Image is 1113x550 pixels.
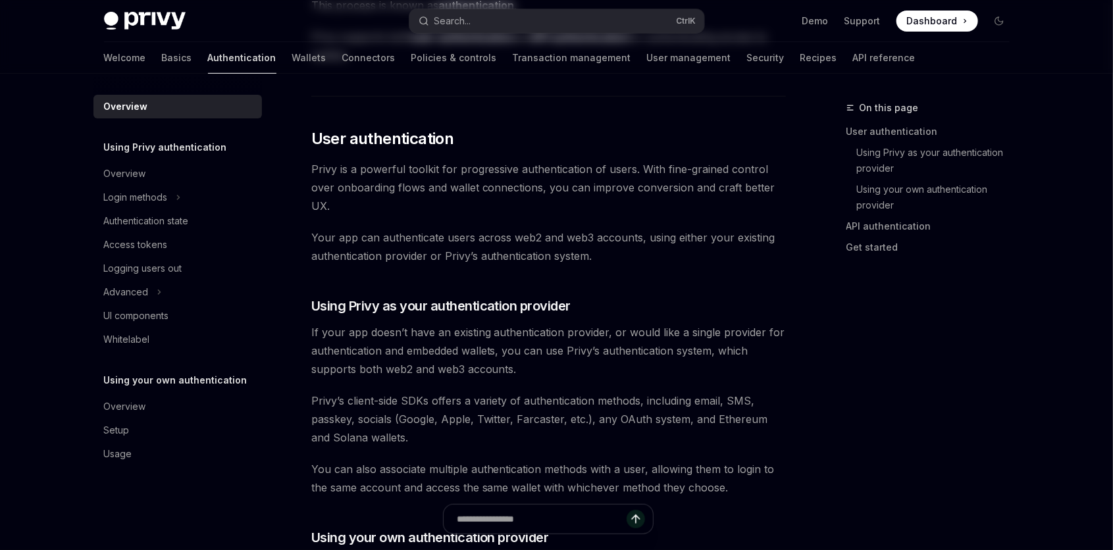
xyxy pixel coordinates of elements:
[907,14,958,28] span: Dashboard
[104,12,186,30] img: dark logo
[93,395,262,418] a: Overview
[104,422,130,438] div: Setup
[513,42,631,74] a: Transaction management
[311,297,571,315] span: Using Privy as your authentication provider
[292,42,326,74] a: Wallets
[311,228,786,265] span: Your app can authenticate users across web2 and web3 accounts, using either your existing authent...
[93,418,262,442] a: Setup
[627,510,645,528] button: Send message
[311,160,786,215] span: Privy is a powerful toolkit for progressive authentication of users. With fine-grained control ov...
[846,216,1020,237] a: API authentication
[846,121,1020,142] a: User authentication
[896,11,978,32] a: Dashboard
[162,42,192,74] a: Basics
[800,42,837,74] a: Recipes
[104,284,149,300] div: Advanced
[853,42,916,74] a: API reference
[844,14,881,28] a: Support
[857,142,1020,179] a: Using Privy as your authentication provider
[857,179,1020,216] a: Using your own authentication provider
[104,446,132,462] div: Usage
[104,332,150,347] div: Whitelabel
[846,237,1020,258] a: Get started
[93,328,262,351] a: Whitelabel
[104,166,146,182] div: Overview
[802,14,829,28] a: Demo
[104,189,168,205] div: Login methods
[104,42,146,74] a: Welcome
[104,261,182,276] div: Logging users out
[93,233,262,257] a: Access tokens
[104,308,169,324] div: UI components
[311,323,786,378] span: If your app doesn’t have an existing authentication provider, or would like a single provider for...
[104,139,227,155] h5: Using Privy authentication
[93,209,262,233] a: Authentication state
[104,399,146,414] div: Overview
[311,460,786,497] span: You can also associate multiple authentication methods with a user, allowing them to login to the...
[104,372,247,388] h5: Using your own authentication
[104,237,168,253] div: Access tokens
[93,304,262,328] a: UI components
[677,16,696,26] span: Ctrl K
[342,42,396,74] a: Connectors
[311,391,786,447] span: Privy’s client-side SDKs offers a variety of authentication methods, including email, SMS, passke...
[93,442,262,466] a: Usage
[93,95,262,118] a: Overview
[647,42,731,74] a: User management
[93,257,262,280] a: Logging users out
[434,13,471,29] div: Search...
[104,213,189,229] div: Authentication state
[409,9,704,33] button: Search...CtrlK
[311,128,454,149] span: User authentication
[747,42,785,74] a: Security
[93,162,262,186] a: Overview
[411,42,497,74] a: Policies & controls
[104,99,148,114] div: Overview
[989,11,1010,32] button: Toggle dark mode
[860,100,919,116] span: On this page
[208,42,276,74] a: Authentication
